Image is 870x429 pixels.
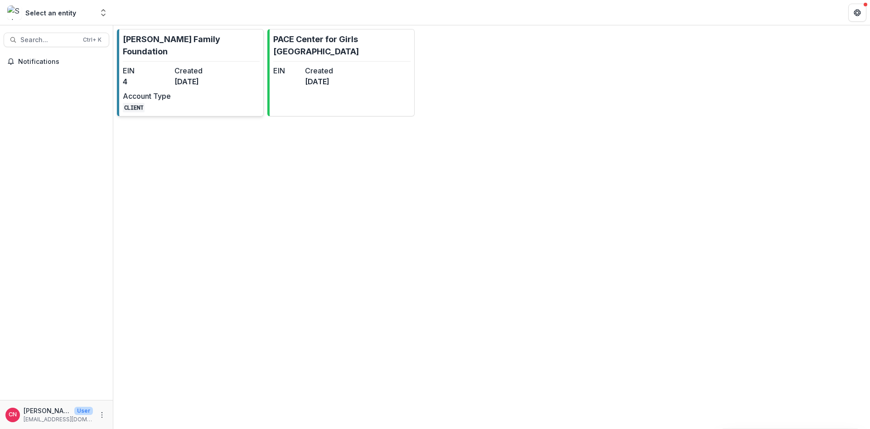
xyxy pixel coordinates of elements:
[174,65,222,76] dt: Created
[123,91,171,101] dt: Account Type
[81,35,103,45] div: Ctrl + K
[25,8,76,18] div: Select an entity
[24,415,93,424] p: [EMAIL_ADDRESS][DOMAIN_NAME]
[123,33,260,58] p: [PERSON_NAME] Family Foundation
[123,103,145,112] code: CLIENT
[24,406,71,415] p: [PERSON_NAME]
[18,58,106,66] span: Notifications
[305,76,333,87] dd: [DATE]
[267,29,414,116] a: PACE Center for Girls [GEOGRAPHIC_DATA]EINCreated[DATE]
[74,407,93,415] p: User
[7,5,22,20] img: Select an entity
[305,65,333,76] dt: Created
[4,54,109,69] button: Notifications
[174,76,222,87] dd: [DATE]
[97,4,110,22] button: Open entity switcher
[273,33,410,58] p: PACE Center for Girls [GEOGRAPHIC_DATA]
[20,36,77,44] span: Search...
[273,65,301,76] dt: EIN
[9,412,17,418] div: Carol Nieves
[123,65,171,76] dt: EIN
[4,33,109,47] button: Search...
[97,410,107,420] button: More
[848,4,866,22] button: Get Help
[117,29,264,116] a: [PERSON_NAME] Family FoundationEIN4Created[DATE]Account TypeCLIENT
[123,76,171,87] dd: 4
